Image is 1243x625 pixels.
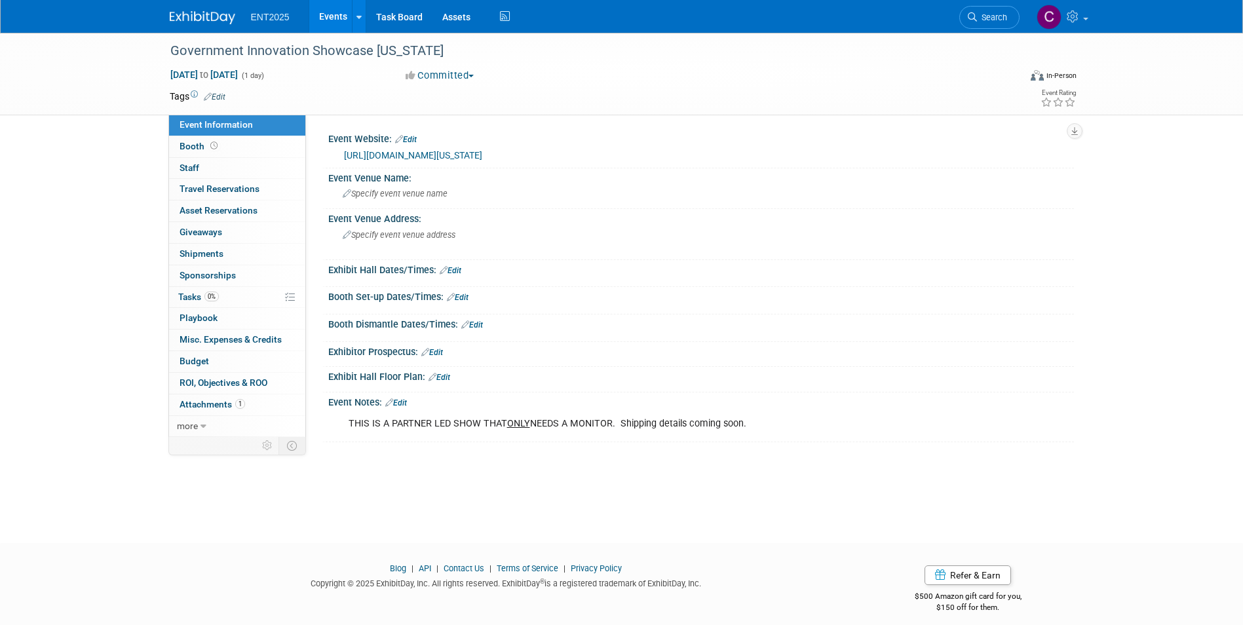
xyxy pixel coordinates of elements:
[571,563,622,573] a: Privacy Policy
[395,135,417,144] a: Edit
[169,351,305,372] a: Budget
[440,266,461,275] a: Edit
[977,12,1007,22] span: Search
[180,399,245,409] span: Attachments
[240,71,264,80] span: (1 day)
[180,356,209,366] span: Budget
[169,222,305,243] a: Giveaways
[180,183,259,194] span: Travel Reservations
[169,265,305,286] a: Sponsorships
[180,334,282,345] span: Misc. Expenses & Credits
[169,308,305,329] a: Playbook
[328,392,1074,409] div: Event Notes:
[170,69,239,81] span: [DATE] [DATE]
[204,92,225,102] a: Edit
[925,565,1011,585] a: Refer & Earn
[328,260,1074,277] div: Exhibit Hall Dates/Times:
[1041,90,1076,96] div: Event Rating
[486,563,495,573] span: |
[198,69,210,80] span: to
[251,12,290,22] span: ENT2025
[170,575,843,590] div: Copyright © 2025 ExhibitDay, Inc. All rights reserved. ExhibitDay is a registered trademark of Ex...
[180,248,223,259] span: Shipments
[328,367,1074,384] div: Exhibit Hall Floor Plan:
[497,563,558,573] a: Terms of Service
[339,411,930,437] div: THIS IS A PARTNER LED SHOW THAT NEEDS A MONITOR. Shipping details coming soon.
[429,373,450,382] a: Edit
[959,6,1020,29] a: Search
[180,312,218,323] span: Playbook
[461,320,483,330] a: Edit
[444,563,484,573] a: Contact Us
[862,582,1074,613] div: $500 Amazon gift card for you,
[447,293,469,302] a: Edit
[180,227,222,237] span: Giveaways
[1046,71,1077,81] div: In-Person
[204,292,219,301] span: 0%
[328,342,1074,359] div: Exhibitor Prospectus:
[328,168,1074,185] div: Event Venue Name:
[235,399,245,409] span: 1
[180,270,236,280] span: Sponsorships
[328,209,1074,225] div: Event Venue Address:
[1031,70,1044,81] img: Format-Inperson.png
[169,244,305,265] a: Shipments
[170,90,225,103] td: Tags
[180,377,267,388] span: ROI, Objectives & ROO
[862,602,1074,613] div: $150 off for them.
[180,141,220,151] span: Booth
[278,437,305,454] td: Toggle Event Tabs
[169,330,305,350] a: Misc. Expenses & Credits
[421,348,443,357] a: Edit
[180,119,253,130] span: Event Information
[169,115,305,136] a: Event Information
[328,287,1074,304] div: Booth Set-up Dates/Times:
[343,189,448,199] span: Specify event venue name
[177,421,198,431] span: more
[169,158,305,179] a: Staff
[560,563,569,573] span: |
[390,563,406,573] a: Blog
[169,200,305,221] a: Asset Reservations
[169,136,305,157] a: Booth
[942,68,1077,88] div: Event Format
[178,292,219,302] span: Tasks
[169,287,305,308] a: Tasks0%
[540,578,545,585] sup: ®
[408,563,417,573] span: |
[328,129,1074,146] div: Event Website:
[328,314,1074,331] div: Booth Dismantle Dates/Times:
[401,69,479,83] button: Committed
[208,141,220,151] span: Booth not reserved yet
[166,39,1000,63] div: Government Innovation Showcase [US_STATE]
[1037,5,1061,29] img: Colleen Mueller
[180,162,199,173] span: Staff
[180,205,258,216] span: Asset Reservations
[507,418,530,429] u: ONLY
[343,230,455,240] span: Specify event venue address
[169,416,305,437] a: more
[433,563,442,573] span: |
[170,11,235,24] img: ExhibitDay
[169,373,305,394] a: ROI, Objectives & ROO
[385,398,407,407] a: Edit
[169,179,305,200] a: Travel Reservations
[169,394,305,415] a: Attachments1
[419,563,431,573] a: API
[256,437,279,454] td: Personalize Event Tab Strip
[344,150,482,161] a: [URL][DOMAIN_NAME][US_STATE]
